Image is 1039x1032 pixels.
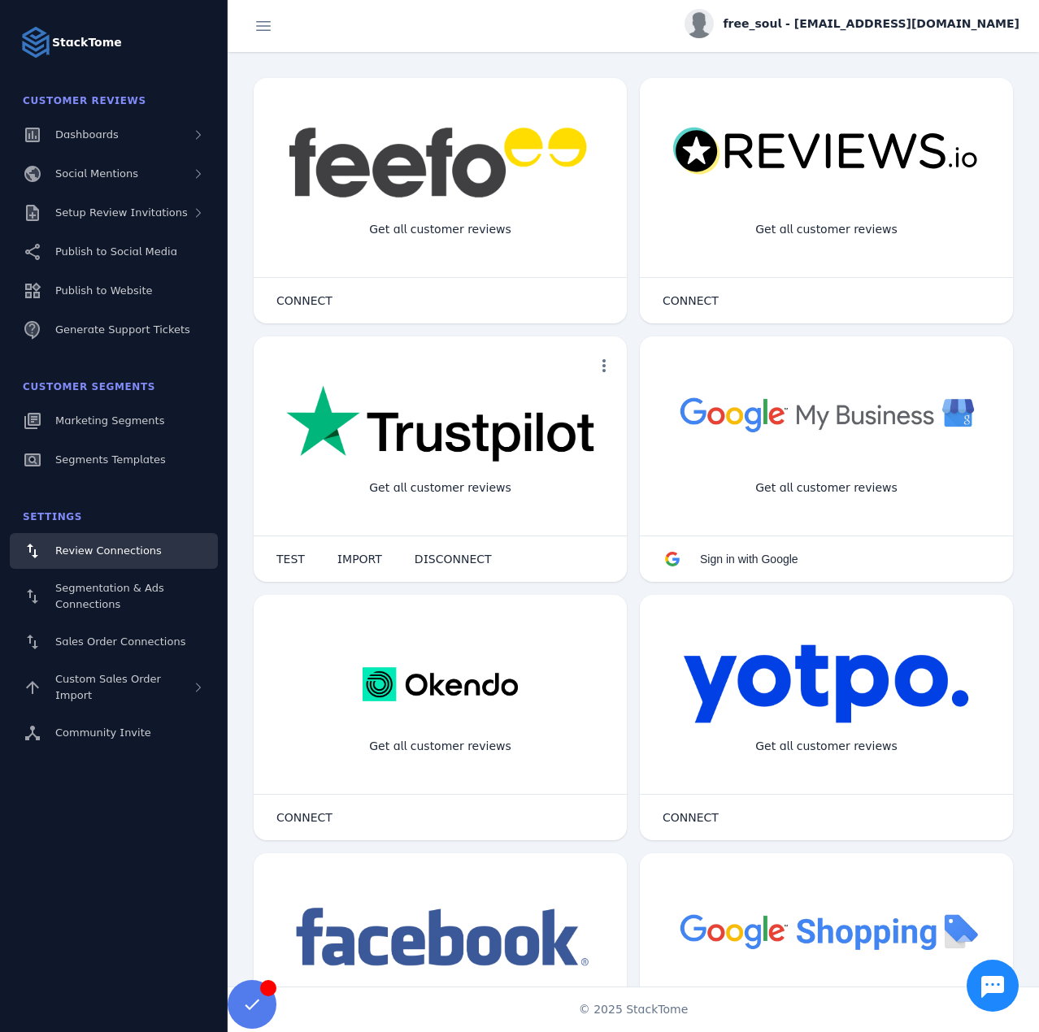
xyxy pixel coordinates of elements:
button: CONNECT [646,284,735,317]
a: Segmentation & Ads Connections [10,572,218,621]
a: Review Connections [10,533,218,569]
span: Social Mentions [55,167,138,180]
img: trustpilot.png [286,385,594,465]
span: Dashboards [55,128,119,141]
div: Get all customer reviews [742,208,911,251]
button: Sign in with Google [646,543,815,575]
img: profile.jpg [685,9,714,38]
a: Publish to Social Media [10,234,218,270]
img: reviewsio.svg [672,127,980,176]
button: DISCONNECT [398,543,508,575]
div: Import Products from Google [730,983,922,1026]
img: feefo.png [286,127,594,198]
button: more [588,349,620,382]
button: CONNECT [260,284,349,317]
button: IMPORT [321,543,398,575]
button: TEST [260,543,321,575]
span: Setup Review Invitations [55,206,188,219]
button: free_soul - [EMAIL_ADDRESS][DOMAIN_NAME] [685,9,1019,38]
span: Customer Reviews [23,95,146,106]
span: DISCONNECT [415,553,492,565]
a: Community Invite [10,715,218,751]
span: Generate Support Tickets [55,323,190,336]
div: Get all customer reviews [356,466,524,509]
span: Community Invite [55,726,151,739]
span: Review Connections [55,544,162,557]
img: okendo.webp [363,644,518,725]
span: free_soul - [EMAIL_ADDRESS][DOMAIN_NAME] [724,15,1019,33]
img: googlebusiness.png [672,385,980,443]
span: CONNECT [276,812,333,823]
img: Logo image [20,26,52,59]
span: © 2025 StackTome [579,1001,689,1018]
a: Sales Order Connections [10,624,218,660]
span: Customer Segments [23,381,155,392]
button: CONNECT [646,801,735,834]
span: CONNECT [663,812,719,823]
span: TEST [276,553,305,565]
span: Marketing Segments [55,414,164,427]
span: Sales Order Connections [55,635,185,648]
span: Sign in with Google [700,553,798,566]
strong: StackTome [52,34,122,51]
a: Publish to Website [10,273,218,309]
span: CONNECT [663,295,719,306]
span: Segmentation & Ads Connections [55,582,164,610]
img: googleshopping.png [672,902,980,960]
img: yotpo.png [683,644,970,725]
a: Marketing Segments [10,403,218,439]
a: Segments Templates [10,442,218,478]
button: CONNECT [260,801,349,834]
div: Get all customer reviews [356,208,524,251]
span: Settings [23,511,82,523]
span: CONNECT [276,295,333,306]
span: Segments Templates [55,453,166,466]
div: Get all customer reviews [356,725,524,768]
span: Publish to Social Media [55,245,177,258]
span: Custom Sales Order Import [55,673,161,701]
span: IMPORT [337,553,382,565]
span: Publish to Website [55,284,152,297]
img: facebook.png [286,902,594,974]
a: Generate Support Tickets [10,312,218,348]
div: Get all customer reviews [742,466,911,509]
div: Get all customer reviews [742,725,911,768]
